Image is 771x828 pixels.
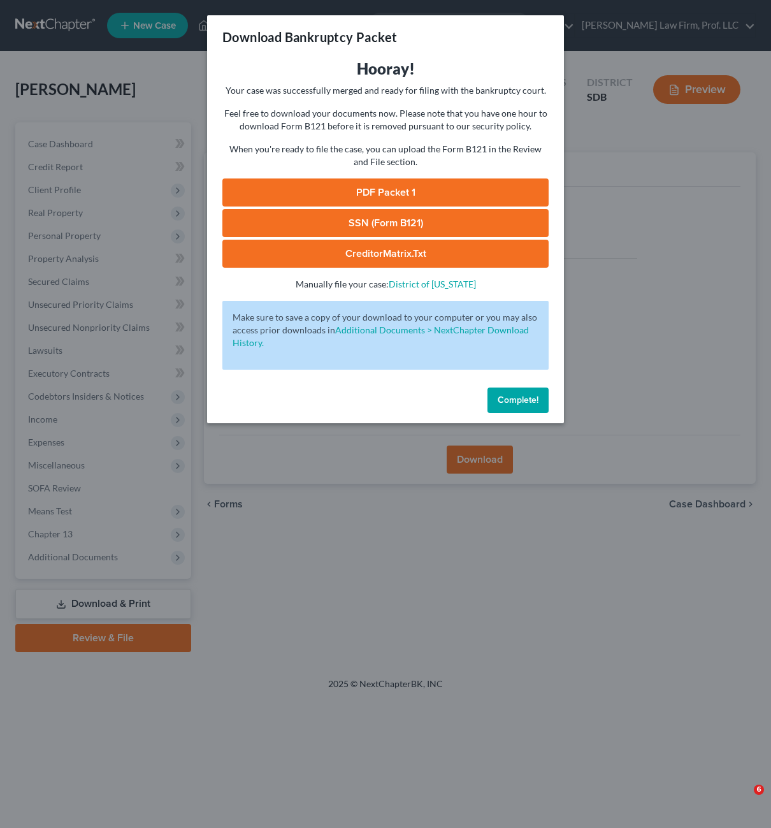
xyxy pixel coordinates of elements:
[233,324,529,348] a: Additional Documents > NextChapter Download History.
[498,395,538,405] span: Complete!
[222,240,549,268] a: CreditorMatrix.txt
[222,278,549,291] p: Manually file your case:
[728,785,758,815] iframe: Intercom live chat
[222,28,397,46] h3: Download Bankruptcy Packet
[754,785,764,795] span: 6
[222,209,549,237] a: SSN (Form B121)
[222,59,549,79] h3: Hooray!
[487,388,549,413] button: Complete!
[389,279,476,289] a: District of [US_STATE]
[222,143,549,168] p: When you're ready to file the case, you can upload the Form B121 in the Review and File section.
[233,311,538,349] p: Make sure to save a copy of your download to your computer or you may also access prior downloads in
[222,107,549,133] p: Feel free to download your documents now. Please note that you have one hour to download Form B12...
[222,84,549,97] p: Your case was successfully merged and ready for filing with the bankruptcy court.
[222,178,549,207] a: PDF Packet 1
